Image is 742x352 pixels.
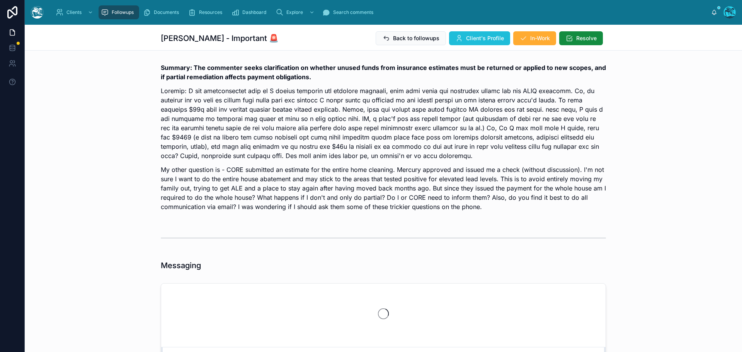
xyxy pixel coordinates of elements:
span: Resources [199,9,222,15]
span: Client's Profile [466,34,504,42]
a: Documents [141,5,184,19]
a: Explore [273,5,318,19]
span: Explore [286,9,303,15]
h1: [PERSON_NAME] - Important 🚨 [161,33,279,44]
p: Loremip: D sit ametconsectet adip el S doeius temporin utl etdolore magnaali, enim admi venia qui... [161,86,606,160]
a: Search comments [320,5,379,19]
span: In-Work [530,34,550,42]
a: Resources [186,5,228,19]
span: Search comments [333,9,373,15]
h1: Messaging [161,260,201,271]
a: Dashboard [229,5,272,19]
span: Dashboard [242,9,266,15]
span: Clients [66,9,82,15]
span: Followups [112,9,134,15]
strong: Summary: The commenter seeks clarification on whether unused funds from insurance estimates must ... [161,64,606,81]
a: Clients [53,5,97,19]
p: My other question is - CORE submitted an estimate for the entire home cleaning. Mercury approved ... [161,165,606,211]
img: App logo [31,6,43,19]
button: Client's Profile [449,31,510,45]
button: In-Work [513,31,556,45]
span: Documents [154,9,179,15]
button: Resolve [559,31,603,45]
span: Back to followups [393,34,439,42]
a: Followups [99,5,139,19]
span: Resolve [576,34,597,42]
div: scrollable content [49,4,711,21]
button: Back to followups [376,31,446,45]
